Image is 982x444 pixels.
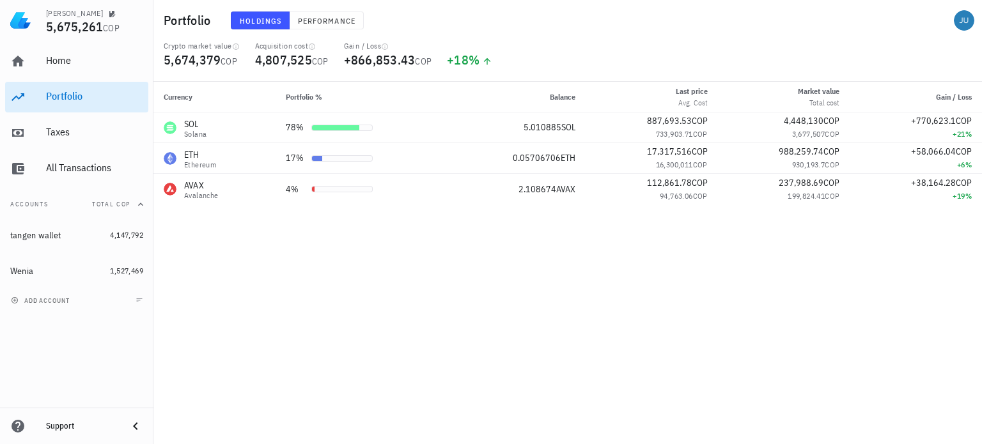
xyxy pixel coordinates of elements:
[184,148,216,161] div: ETH
[10,230,61,241] div: tangen wallet
[860,190,972,203] div: +19
[647,146,692,157] span: 17,317,516
[676,86,708,97] div: Last price
[312,56,329,67] span: COP
[13,296,70,305] span: add account
[784,115,823,126] span: 4,448,130
[792,160,825,169] span: 930,193.7
[692,177,708,188] span: COP
[164,183,176,195] div: AVAX-icon
[184,130,207,138] div: Solana
[221,56,237,67] span: COP
[860,128,972,141] div: +21
[10,266,33,277] div: Wenia
[656,160,693,169] span: 16,300,011
[524,121,561,133] span: 5.010885
[911,177,956,188] span: +38,164.28
[239,16,281,26] span: Holdings
[656,129,693,139] span: 733,903.71
[798,97,839,109] div: Total cost
[415,56,432,67] span: COP
[164,121,176,134] div: SOL-icon
[911,115,956,126] span: +770,623.1
[92,200,130,208] span: Total COP
[5,46,148,77] a: Home
[184,192,219,199] div: Avalanche
[164,51,221,68] span: 5,674,379
[788,191,825,201] span: 199,824.41
[5,118,148,148] a: Taxes
[344,41,432,51] div: Gain / Loss
[550,92,575,102] span: Balance
[5,189,148,220] button: AccountsTotal COP
[956,177,972,188] span: COP
[286,92,322,102] span: Portfolio %
[692,115,708,126] span: COP
[825,191,839,201] span: COP
[954,10,974,31] div: avatar
[164,41,240,51] div: Crypto market value
[798,86,839,97] div: Market value
[286,121,306,134] div: 78%
[184,161,216,169] div: Ethereum
[693,160,708,169] span: COP
[513,152,561,164] span: 0.05706706
[693,191,708,201] span: COP
[297,16,355,26] span: Performance
[276,82,450,112] th: Portfolio %: Not sorted. Activate to sort ascending.
[860,158,972,171] div: +6
[255,51,312,68] span: 4,807,525
[911,146,956,157] span: +58,066.04
[46,90,143,102] div: Portfolio
[936,92,972,102] span: Gain / Loss
[286,151,306,165] div: 17%
[46,8,103,19] div: [PERSON_NAME]
[46,421,118,431] div: Support
[561,152,575,164] span: ETH
[825,160,839,169] span: COP
[779,146,823,157] span: 988,259.74
[965,191,972,201] span: %
[46,54,143,66] div: Home
[965,129,972,139] span: %
[10,10,31,31] img: LedgiFi
[956,115,972,126] span: COP
[965,160,972,169] span: %
[823,177,839,188] span: COP
[255,41,329,51] div: Acquisition cost
[660,191,693,201] span: 94,763.06
[5,153,148,184] a: All Transactions
[676,97,708,109] div: Avg. Cost
[164,152,176,165] div: ETH-icon
[451,82,586,112] th: Balance: Not sorted. Activate to sort ascending.
[103,22,120,34] span: COP
[290,11,364,29] button: Performance
[647,177,692,188] span: 112,861.78
[779,177,823,188] span: 237,988.69
[561,121,575,133] span: SOL
[8,294,75,307] button: add account
[693,129,708,139] span: COP
[153,82,276,112] th: Currency
[5,82,148,112] a: Portfolio
[792,129,825,139] span: 3,677,507
[647,115,692,126] span: 887,693.53
[46,18,103,35] span: 5,675,261
[286,183,306,196] div: 4%
[469,51,479,68] span: %
[5,220,148,250] a: tangen wallet 4,147,792
[5,256,148,286] a: Wenia 1,527,469
[184,118,207,130] div: SOL
[956,146,972,157] span: COP
[164,10,215,31] h1: Portfolio
[692,146,708,157] span: COP
[46,162,143,174] div: All Transactions
[518,183,556,195] span: 2.108674
[184,179,219,192] div: AVAX
[110,230,143,240] span: 4,147,792
[556,183,575,195] span: AVAX
[823,146,839,157] span: COP
[46,126,143,138] div: Taxes
[110,266,143,275] span: 1,527,469
[231,11,290,29] button: Holdings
